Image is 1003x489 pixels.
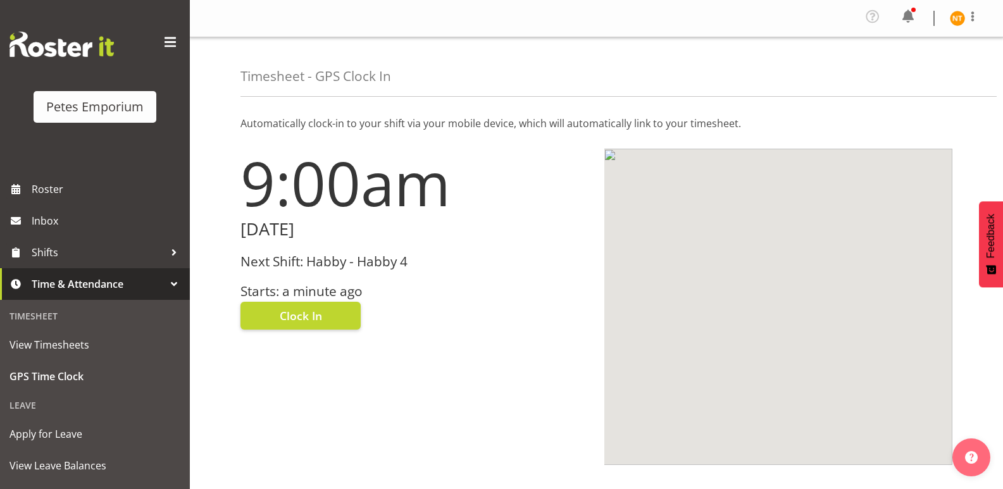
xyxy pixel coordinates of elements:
div: Timesheet [3,303,187,329]
h1: 9:00am [240,149,589,217]
span: GPS Time Clock [9,367,180,386]
img: nicole-thomson8388.jpg [950,11,965,26]
span: Clock In [280,307,322,324]
h4: Timesheet - GPS Clock In [240,69,391,84]
img: help-xxl-2.png [965,451,978,464]
a: Apply for Leave [3,418,187,450]
span: Time & Attendance [32,275,165,294]
span: View Leave Balances [9,456,180,475]
h2: [DATE] [240,220,589,239]
h3: Starts: a minute ago [240,284,589,299]
span: Inbox [32,211,184,230]
span: Shifts [32,243,165,262]
button: Clock In [240,302,361,330]
img: Rosterit website logo [9,32,114,57]
div: Petes Emporium [46,97,144,116]
span: Roster [32,180,184,199]
button: Feedback - Show survey [979,201,1003,287]
h3: Next Shift: Habby - Habby 4 [240,254,589,269]
a: View Timesheets [3,329,187,361]
span: Apply for Leave [9,424,180,443]
a: View Leave Balances [3,450,187,481]
div: Leave [3,392,187,418]
p: Automatically clock-in to your shift via your mobile device, which will automatically link to you... [240,116,952,131]
a: GPS Time Clock [3,361,187,392]
span: View Timesheets [9,335,180,354]
span: Feedback [985,214,997,258]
